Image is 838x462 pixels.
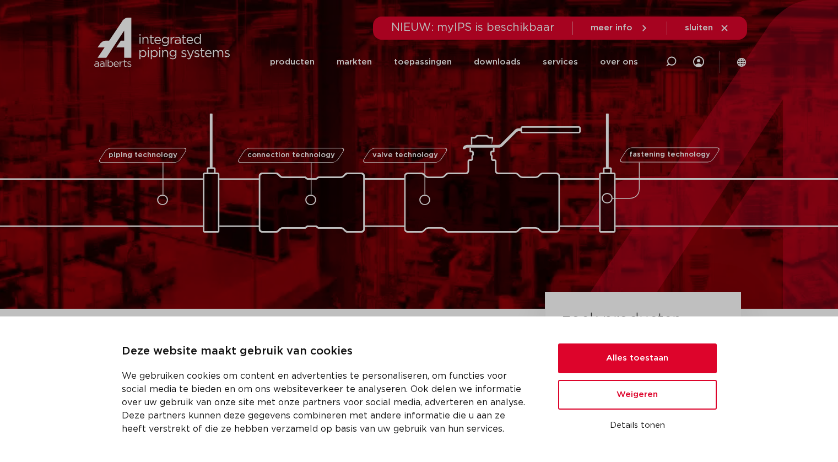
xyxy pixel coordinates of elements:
[685,23,729,33] a: sluiten
[247,152,334,159] span: connection technology
[122,369,532,436] p: We gebruiken cookies om content en advertenties te personaliseren, om functies voor social media ...
[591,23,649,33] a: meer info
[591,24,632,32] span: meer info
[337,41,372,83] a: markten
[693,40,704,84] div: my IPS
[543,41,578,83] a: services
[558,416,717,435] button: Details tonen
[600,41,638,83] a: over ons
[270,41,638,83] nav: Menu
[394,41,452,83] a: toepassingen
[685,24,713,32] span: sluiten
[122,343,532,361] p: Deze website maakt gebruik van cookies
[391,22,555,33] span: NIEUW: myIPS is beschikbaar
[372,152,438,159] span: valve technology
[562,309,682,331] h3: zoek producten
[558,380,717,410] button: Weigeren
[109,152,177,159] span: piping technology
[558,343,717,373] button: Alles toestaan
[270,41,315,83] a: producten
[629,152,710,159] span: fastening technology
[474,41,521,83] a: downloads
